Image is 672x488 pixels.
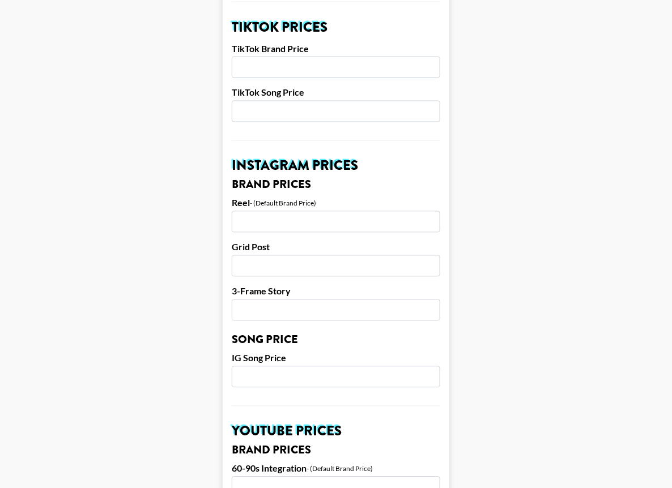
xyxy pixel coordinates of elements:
h2: Instagram Prices [232,159,440,173]
h2: TikTok Prices [232,20,440,34]
div: - (Default Brand Price) [250,199,316,208]
label: TikTok Song Price [232,87,440,99]
div: - (Default Brand Price) [307,465,373,473]
label: TikTok Brand Price [232,43,440,54]
label: IG Song Price [232,353,440,364]
label: 3-Frame Story [232,286,440,297]
h3: Song Price [232,335,440,346]
h3: Brand Prices [232,445,440,456]
label: 60-90s Integration [232,463,307,474]
label: Reel [232,198,250,209]
h3: Brand Prices [232,179,440,191]
label: Grid Post [232,242,440,253]
h2: YouTube Prices [232,425,440,438]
